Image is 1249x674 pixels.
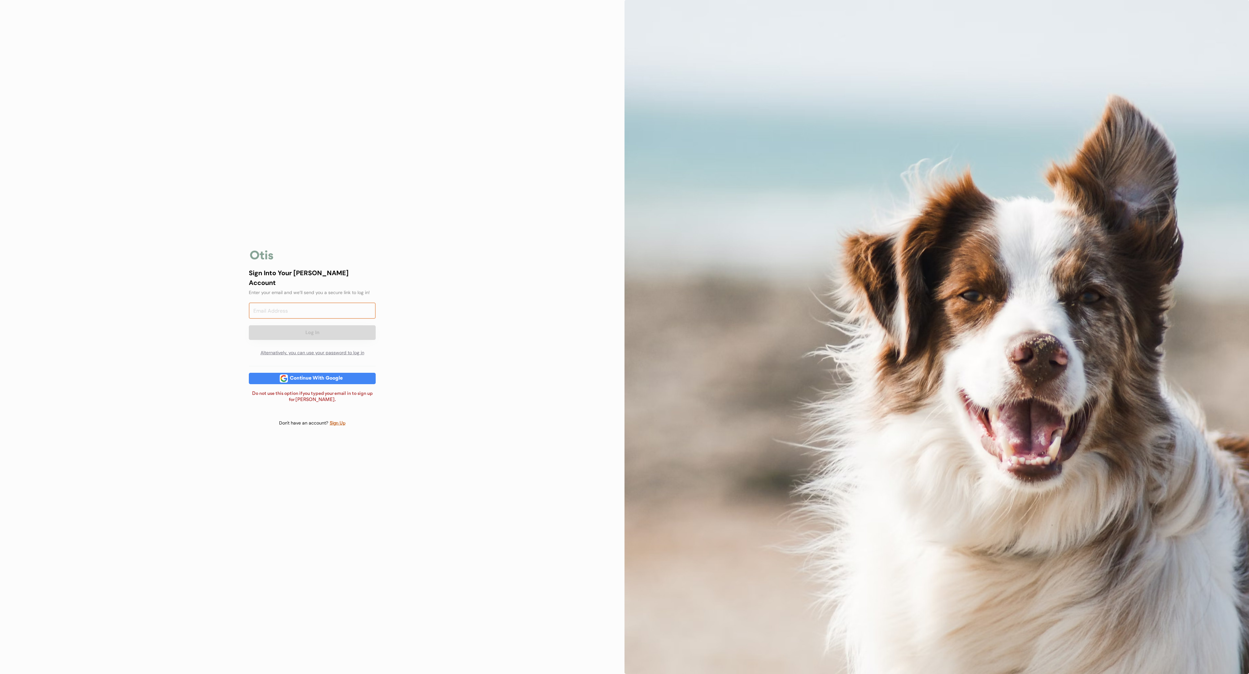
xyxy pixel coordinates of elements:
[249,268,376,288] div: Sign Into Your [PERSON_NAME] Account
[249,391,376,403] div: Do not use this option if you typed your email in to sign up for [PERSON_NAME].
[249,346,376,359] div: Alternatively, you can use your password to log in
[249,289,376,296] div: Enter your email and we’ll send you a secure link to log in!
[249,325,376,340] button: Log In
[329,420,346,427] div: Sign Up
[249,303,376,319] input: Email Address
[279,420,329,426] div: Don't have an account?
[288,376,345,381] div: Continue With Google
